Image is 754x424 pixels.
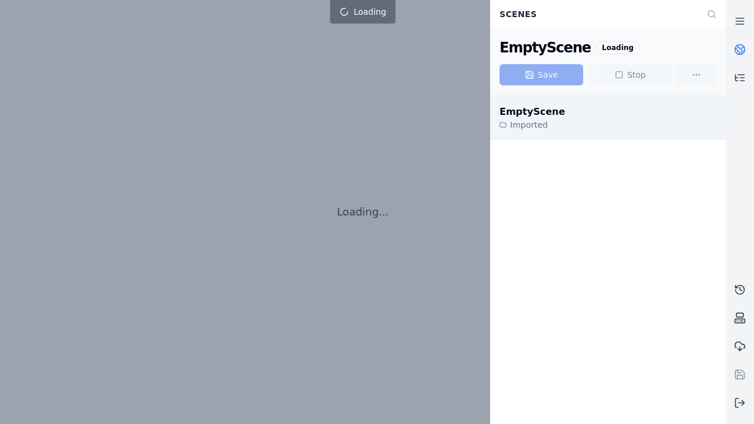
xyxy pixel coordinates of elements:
p: Loading... [337,204,389,220]
div: EmptyScene [500,38,591,57]
div: Imported [500,119,565,131]
div: Scenes [492,3,700,25]
span: Loading [353,6,386,18]
div: EmptyScene [500,105,565,119]
div: Loading [596,41,640,54]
